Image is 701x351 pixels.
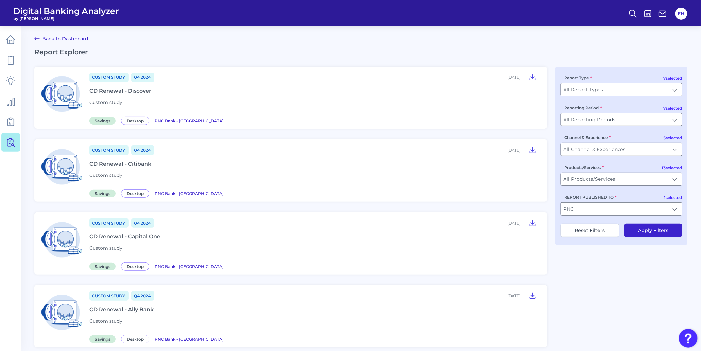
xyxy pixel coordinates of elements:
[131,73,154,82] a: Q4 2024
[89,117,118,124] a: Savings
[89,218,129,228] a: Custom Study
[561,224,619,237] button: Reset Filters
[526,145,539,155] button: CD Renewal - Citibank
[89,117,116,125] span: Savings
[89,161,151,167] div: CD Renewal - Citibank
[89,263,118,269] a: Savings
[679,329,698,348] button: Open Resource Center
[40,72,84,116] img: Savings
[131,145,154,155] a: Q4 2024
[34,35,88,43] a: Back to Dashboard
[121,117,152,124] a: Desktop
[155,191,224,196] span: PNC Bank - [GEOGRAPHIC_DATA]
[565,135,611,140] label: Channel & Experience
[121,262,149,271] span: Desktop
[565,75,592,80] label: Report Type
[40,218,84,262] img: Savings
[155,264,224,269] span: PNC Bank - [GEOGRAPHIC_DATA]
[121,117,149,125] span: Desktop
[507,221,521,226] div: [DATE]
[507,293,521,298] div: [DATE]
[526,72,539,82] button: CD Renewal - Discover
[13,6,119,16] span: Digital Banking Analyzer
[89,335,116,343] span: Savings
[89,145,129,155] a: Custom Study
[675,8,687,20] button: EH
[565,195,617,200] label: REPORT PUBLISHED TO
[34,48,688,56] h2: Report Explorer
[89,306,154,313] div: CD Renewal - Ally Bank
[89,190,118,196] a: Savings
[40,145,84,189] img: Savings
[89,233,160,240] div: CD Renewal - Capital One
[155,118,224,123] span: PNC Bank - [GEOGRAPHIC_DATA]
[89,263,116,270] span: Savings
[155,263,224,269] a: PNC Bank - [GEOGRAPHIC_DATA]
[121,189,149,198] span: Desktop
[121,335,149,343] span: Desktop
[624,224,682,237] button: Apply Filters
[155,117,224,124] a: PNC Bank - [GEOGRAPHIC_DATA]
[89,99,122,105] span: Custom study
[89,291,129,301] a: Custom Study
[565,165,604,170] label: Products/Services
[89,88,151,94] div: CD Renewal - Discover
[526,218,539,228] button: CD Renewal - Capital One
[507,75,521,80] div: [DATE]
[131,218,154,228] a: Q4 2024
[121,190,152,196] a: Desktop
[13,16,119,21] span: by [PERSON_NAME]
[89,73,129,82] a: Custom Study
[40,290,84,335] img: Savings
[89,245,122,251] span: Custom study
[121,336,152,342] a: Desktop
[155,337,224,342] span: PNC Bank - [GEOGRAPHIC_DATA]
[89,318,122,324] span: Custom study
[155,190,224,196] a: PNC Bank - [GEOGRAPHIC_DATA]
[507,148,521,153] div: [DATE]
[89,336,118,342] a: Savings
[155,336,224,342] a: PNC Bank - [GEOGRAPHIC_DATA]
[131,291,154,301] a: Q4 2024
[89,172,122,178] span: Custom study
[121,263,152,269] a: Desktop
[565,105,602,110] label: Reporting Period
[89,190,116,197] span: Savings
[526,290,539,301] button: CD Renewal - Ally Bank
